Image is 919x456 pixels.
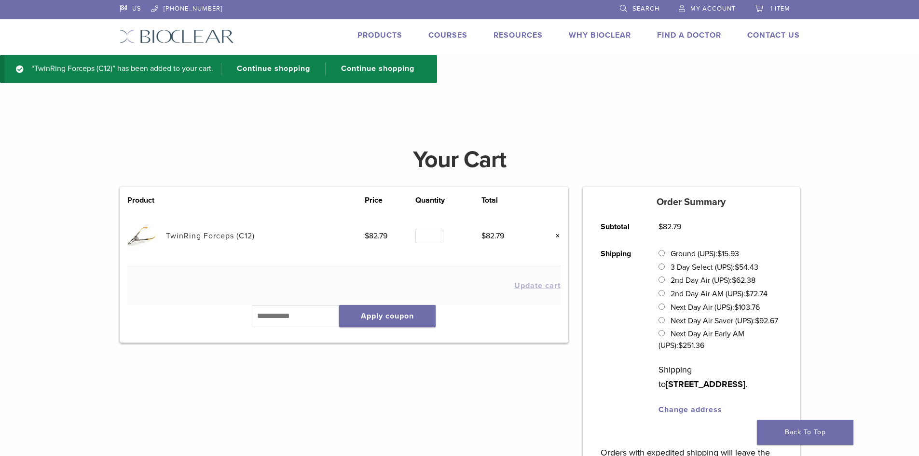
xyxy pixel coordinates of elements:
bdi: 251.36 [678,341,704,350]
span: Search [632,5,659,13]
a: Products [357,30,402,40]
label: 3 Day Select (UPS): [671,263,758,272]
span: $ [658,222,663,232]
label: 2nd Day Air (UPS): [671,276,755,285]
bdi: 72.74 [745,289,768,299]
th: Quantity [415,194,481,206]
h1: Your Cart [112,148,807,171]
span: $ [745,289,750,299]
label: Ground (UPS): [671,249,739,259]
a: Continue shopping [221,63,317,75]
p: Shipping to . [658,362,782,391]
label: Next Day Air Saver (UPS): [671,316,778,326]
a: Back To Top [757,420,853,445]
bdi: 82.79 [481,231,504,241]
span: $ [717,249,722,259]
img: TwinRing Forceps (C12) [127,221,156,250]
a: Contact Us [747,30,800,40]
span: $ [481,231,486,241]
button: Apply coupon [339,305,436,327]
th: Total [481,194,532,206]
th: Shipping [590,240,648,423]
a: Courses [428,30,467,40]
bdi: 15.93 [717,249,739,259]
h5: Order Summary [583,196,800,208]
a: Continue shopping [325,63,422,75]
a: Remove this item [548,230,561,242]
button: Update cart [514,282,561,290]
bdi: 82.79 [365,231,387,241]
label: Next Day Air (UPS): [671,303,760,312]
label: Next Day Air Early AM (UPS): [658,329,744,350]
a: Change address [658,405,722,415]
span: $ [732,276,736,285]
bdi: 103.76 [734,303,760,312]
span: $ [365,231,369,241]
bdi: 62.38 [732,276,755,285]
th: Product [127,194,166,206]
bdi: 92.67 [755,316,778,326]
bdi: 82.79 [658,222,681,232]
a: Find A Doctor [657,30,721,40]
span: 1 item [770,5,790,13]
a: TwinRing Forceps (C12) [166,231,255,241]
th: Price [365,194,415,206]
strong: [STREET_ADDRESS] [666,379,745,389]
bdi: 54.43 [735,263,758,272]
span: $ [755,316,759,326]
a: Resources [494,30,543,40]
label: 2nd Day Air AM (UPS): [671,289,768,299]
img: Bioclear [120,29,234,43]
th: Subtotal [590,213,648,240]
span: My Account [690,5,736,13]
span: $ [735,263,739,272]
span: $ [734,303,739,312]
span: $ [678,341,683,350]
a: Why Bioclear [569,30,631,40]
